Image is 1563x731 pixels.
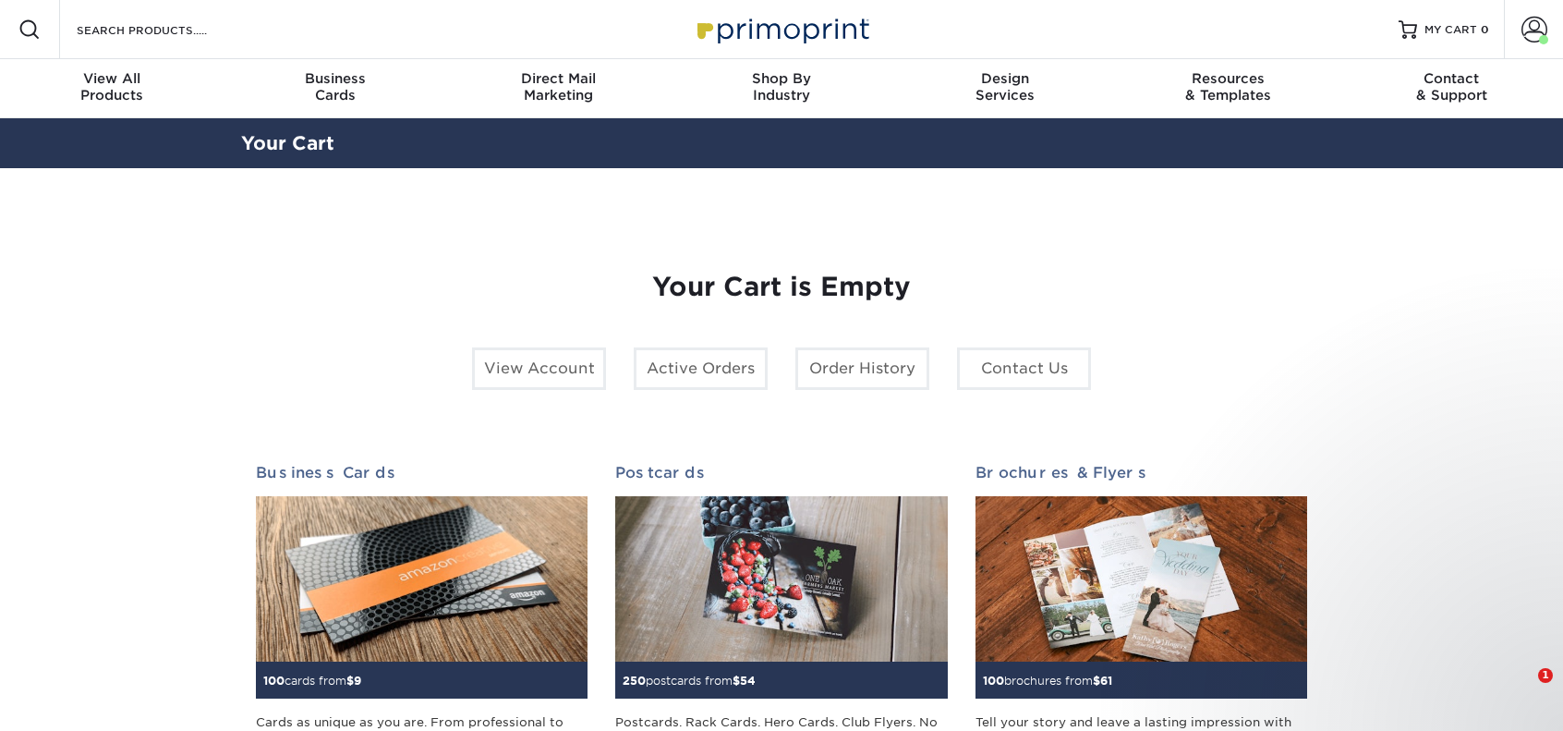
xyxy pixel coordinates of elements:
a: Resources& Templates [1117,59,1340,118]
a: View Account [472,347,606,390]
div: & Templates [1117,70,1340,104]
span: $ [733,674,740,688]
span: 1 [1538,668,1553,683]
iframe: Intercom live chat [1500,668,1545,713]
a: Active Orders [634,347,768,390]
a: Contact& Support [1339,59,1563,118]
img: Business Cards [256,496,588,663]
span: Design [893,70,1117,87]
span: 54 [740,674,756,688]
img: Brochures & Flyers [975,496,1307,663]
a: Shop ByIndustry [670,59,893,118]
span: Contact [1339,70,1563,87]
span: Direct Mail [446,70,670,87]
a: Direct MailMarketing [446,59,670,118]
img: Primoprint [689,9,874,49]
span: Resources [1117,70,1340,87]
a: Contact Us [957,347,1091,390]
div: & Support [1339,70,1563,104]
span: 100 [263,674,285,688]
input: SEARCH PRODUCTS..... [75,18,255,41]
h1: Your Cart is Empty [256,272,1307,303]
iframe: Google Customer Reviews [5,675,157,725]
span: 9 [354,674,361,688]
span: 100 [983,674,1004,688]
div: Industry [670,70,893,104]
div: Services [893,70,1117,104]
span: 61 [1100,674,1112,688]
span: Shop By [670,70,893,87]
span: $ [346,674,354,688]
span: Business [224,70,447,87]
a: DesignServices [893,59,1117,118]
a: BusinessCards [224,59,447,118]
span: MY CART [1424,22,1477,38]
h2: Brochures & Flyers [975,464,1307,481]
small: cards from [263,674,361,688]
small: postcards from [623,674,756,688]
h2: Postcards [615,464,947,481]
span: $ [1093,674,1100,688]
div: Marketing [446,70,670,104]
img: Postcards [615,496,947,663]
span: 250 [623,674,646,688]
h2: Business Cards [256,464,588,481]
div: Cards [224,70,447,104]
span: 0 [1481,23,1489,36]
small: brochures from [983,674,1112,688]
a: Your Cart [241,132,334,154]
a: Order History [795,347,929,390]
